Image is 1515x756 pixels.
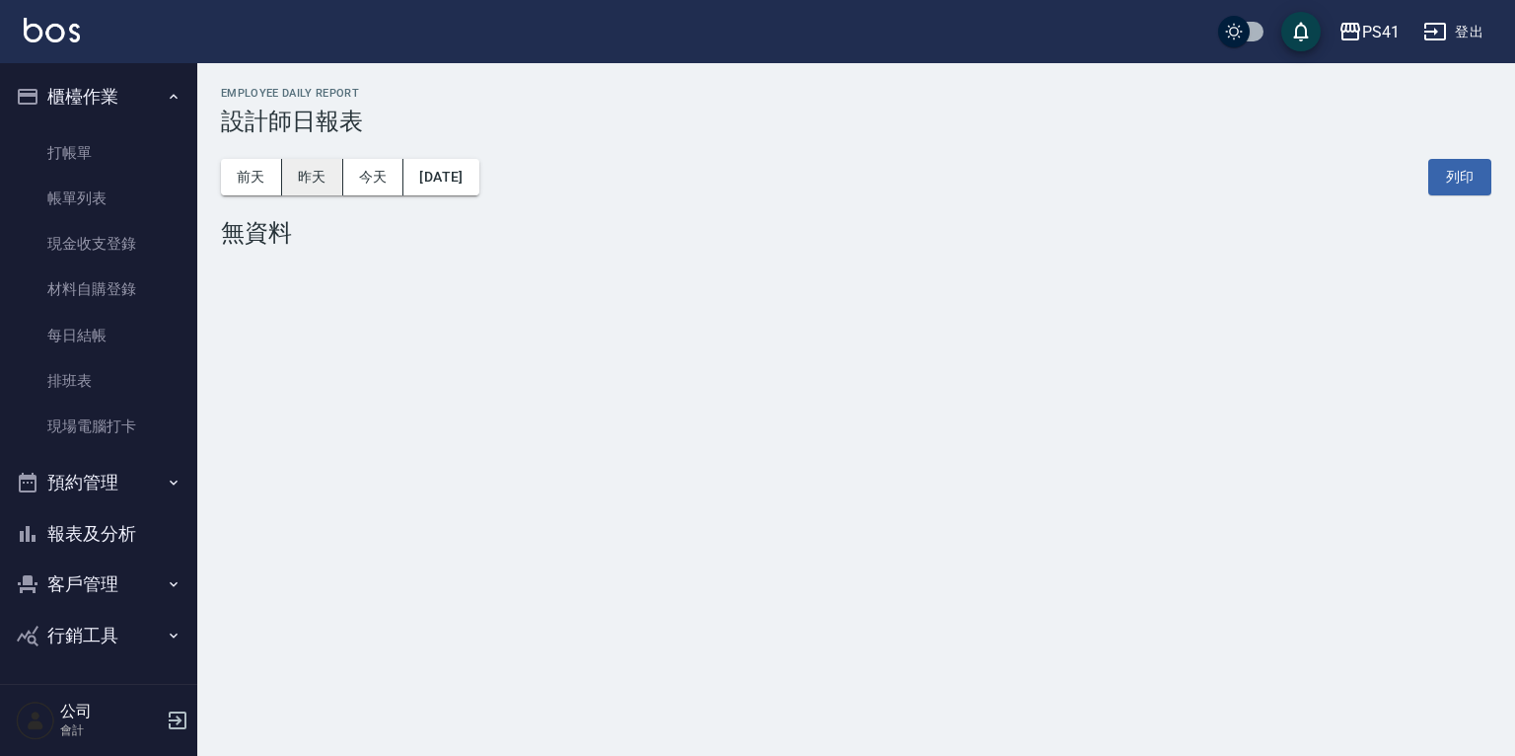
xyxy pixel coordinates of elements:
[8,358,189,404] a: 排班表
[8,266,189,312] a: 材料自購登錄
[24,18,80,42] img: Logo
[221,219,1491,247] div: 無資料
[8,176,189,221] a: 帳單列表
[8,559,189,610] button: 客戶管理
[1428,159,1491,195] button: 列印
[8,71,189,122] button: 櫃檯作業
[343,159,404,195] button: 今天
[1415,14,1491,50] button: 登出
[8,404,189,449] a: 現場電腦打卡
[8,313,189,358] a: 每日結帳
[1362,20,1400,44] div: PS41
[1281,12,1321,51] button: save
[60,702,161,721] h5: 公司
[1331,12,1407,52] button: PS41
[60,721,161,739] p: 會計
[221,108,1491,135] h3: 設計師日報表
[8,221,189,266] a: 現金收支登錄
[16,701,55,740] img: Person
[8,457,189,508] button: 預約管理
[403,159,478,195] button: [DATE]
[8,508,189,560] button: 報表及分析
[8,130,189,176] a: 打帳單
[221,159,282,195] button: 前天
[8,610,189,661] button: 行銷工具
[221,87,1491,100] h2: Employee Daily Report
[282,159,343,195] button: 昨天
